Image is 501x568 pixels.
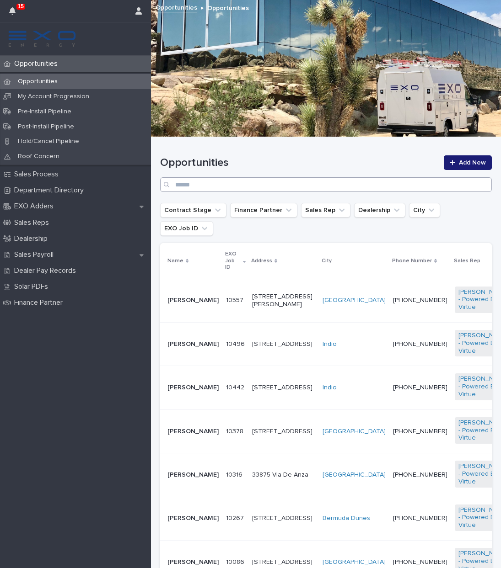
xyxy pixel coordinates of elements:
[454,256,480,266] p: Sales Rep
[393,384,447,391] a: [PHONE_NUMBER]
[167,428,219,435] p: [PERSON_NAME]
[207,2,249,12] p: Opportunities
[160,203,226,218] button: Contract Stage
[167,384,219,392] p: [PERSON_NAME]
[393,428,447,435] a: [PHONE_NUMBER]
[226,295,245,304] p: 10557
[459,159,486,166] span: Add New
[167,256,183,266] p: Name
[11,138,86,145] p: Hold/Cancel Pipeline
[11,282,55,291] p: Solar PDFs
[323,297,386,304] a: [GEOGRAPHIC_DATA]
[160,156,438,170] h1: Opportunities
[160,221,213,236] button: EXO Job ID
[226,513,246,522] p: 10267
[11,153,67,160] p: Roof Concern
[9,5,21,22] div: 15
[393,341,447,347] a: [PHONE_NUMBER]
[11,186,91,195] p: Department Directory
[226,426,245,435] p: 10378
[252,340,315,348] p: [STREET_ADDRESS]
[226,339,247,348] p: 10496
[167,515,219,522] p: [PERSON_NAME]
[252,293,315,308] p: [STREET_ADDRESS][PERSON_NAME]
[252,384,315,392] p: [STREET_ADDRESS]
[11,250,61,259] p: Sales Payroll
[11,170,66,179] p: Sales Process
[409,203,440,218] button: City
[393,559,447,565] a: [PHONE_NUMBER]
[225,249,241,272] p: EXO Job ID
[251,256,272,266] p: Address
[160,177,492,192] input: Search
[323,515,370,522] a: Bermuda Dunes
[156,2,197,12] a: Opportunities
[167,297,219,304] p: [PERSON_NAME]
[11,218,56,227] p: Sales Reps
[230,203,297,218] button: Finance Partner
[393,297,447,303] a: [PHONE_NUMBER]
[354,203,405,218] button: Dealership
[167,471,219,479] p: [PERSON_NAME]
[11,298,70,307] p: Finance Partner
[323,471,386,479] a: [GEOGRAPHIC_DATA]
[322,256,332,266] p: City
[11,123,81,131] p: Post-Install Pipeline
[226,557,246,566] p: 10086
[393,515,447,521] a: [PHONE_NUMBER]
[11,59,65,68] p: Opportunities
[323,558,386,566] a: [GEOGRAPHIC_DATA]
[252,515,315,522] p: [STREET_ADDRESS]
[252,428,315,435] p: [STREET_ADDRESS]
[301,203,350,218] button: Sales Rep
[11,266,83,275] p: Dealer Pay Records
[323,428,386,435] a: [GEOGRAPHIC_DATA]
[167,558,219,566] p: [PERSON_NAME]
[252,471,315,479] p: 33875 Via De Anza
[11,108,79,116] p: Pre-Install Pipeline
[226,469,244,479] p: 10316
[18,3,24,10] p: 15
[11,93,97,101] p: My Account Progression
[167,340,219,348] p: [PERSON_NAME]
[11,202,61,211] p: EXO Adders
[444,155,492,170] a: Add New
[393,472,447,478] a: [PHONE_NUMBER]
[252,558,315,566] p: [STREET_ADDRESS]
[11,78,65,85] p: Opportunities
[11,234,55,243] p: Dealership
[323,384,337,392] a: Indio
[392,256,432,266] p: Phone Number
[7,30,77,48] img: FKS5r6ZBThi8E5hshIGi
[323,340,337,348] a: Indio
[226,382,246,392] p: 10442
